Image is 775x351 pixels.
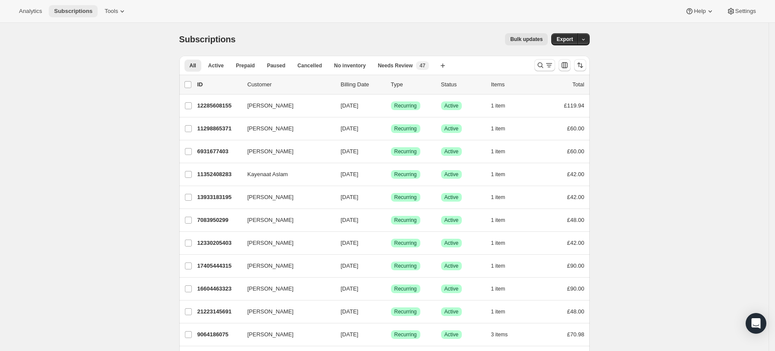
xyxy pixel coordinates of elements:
[491,306,515,318] button: 1 item
[242,213,329,227] button: [PERSON_NAME]
[491,283,515,295] button: 1 item
[248,216,294,225] span: [PERSON_NAME]
[445,102,459,109] span: Active
[551,33,578,45] button: Export
[248,193,294,202] span: [PERSON_NAME]
[394,285,417,292] span: Recurring
[242,305,329,319] button: [PERSON_NAME]
[242,328,329,342] button: [PERSON_NAME]
[445,285,459,292] span: Active
[491,240,505,247] span: 1 item
[197,307,241,316] p: 21223145691
[491,171,505,178] span: 1 item
[248,307,294,316] span: [PERSON_NAME]
[49,5,98,17] button: Subscriptions
[394,262,417,269] span: Recurring
[567,240,584,246] span: £42.00
[564,102,584,109] span: £119.94
[491,123,515,135] button: 1 item
[341,217,359,223] span: [DATE]
[394,308,417,315] span: Recurring
[567,285,584,292] span: £90.00
[441,80,484,89] p: Status
[394,125,417,132] span: Recurring
[491,100,515,112] button: 1 item
[248,239,294,247] span: [PERSON_NAME]
[298,62,322,69] span: Cancelled
[491,262,505,269] span: 1 item
[721,5,761,17] button: Settings
[197,80,241,89] p: ID
[567,148,584,155] span: £60.00
[574,59,586,71] button: Sort the results
[394,148,417,155] span: Recurring
[197,100,584,112] div: 12285608155[PERSON_NAME][DATE]SuccessRecurringSuccessActive1 item£119.94
[394,102,417,109] span: Recurring
[419,62,425,69] span: 47
[197,239,241,247] p: 12330205403
[197,329,584,341] div: 9064186075[PERSON_NAME][DATE]SuccessRecurringSuccessActive3 items£70.98
[567,194,584,200] span: £42.00
[491,194,505,201] span: 1 item
[505,33,548,45] button: Bulk updates
[436,60,450,72] button: Create new view
[556,36,573,43] span: Export
[391,80,434,89] div: Type
[341,285,359,292] span: [DATE]
[267,62,286,69] span: Paused
[248,147,294,156] span: [PERSON_NAME]
[248,170,288,179] span: Kayenaat Aslam
[559,59,571,71] button: Customize table column order and visibility
[394,194,417,201] span: Recurring
[341,331,359,338] span: [DATE]
[491,217,505,224] span: 1 item
[197,306,584,318] div: 21223145691[PERSON_NAME][DATE]SuccessRecurringSuccessActive1 item£48.00
[242,168,329,181] button: Kayenaat Aslam
[242,122,329,136] button: [PERSON_NAME]
[491,237,515,249] button: 1 item
[445,171,459,178] span: Active
[341,80,384,89] p: Billing Date
[394,217,417,224] span: Recurring
[491,329,518,341] button: 3 items
[248,101,294,110] span: [PERSON_NAME]
[694,8,705,15] span: Help
[567,125,584,132] span: £60.00
[236,62,255,69] span: Prepaid
[208,62,224,69] span: Active
[248,285,294,293] span: [PERSON_NAME]
[445,240,459,247] span: Active
[197,193,241,202] p: 13933183195
[242,190,329,204] button: [PERSON_NAME]
[197,216,241,225] p: 7083950299
[341,125,359,132] span: [DATE]
[248,330,294,339] span: [PERSON_NAME]
[242,282,329,296] button: [PERSON_NAME]
[197,191,584,203] div: 13933183195[PERSON_NAME][DATE]SuccessRecurringSuccessActive1 item£42.00
[54,8,92,15] span: Subscriptions
[567,331,584,338] span: £70.98
[197,237,584,249] div: 12330205403[PERSON_NAME][DATE]SuccessRecurringSuccessActive1 item£42.00
[179,35,236,44] span: Subscriptions
[341,148,359,155] span: [DATE]
[242,145,329,158] button: [PERSON_NAME]
[197,260,584,272] div: 17405444315[PERSON_NAME][DATE]SuccessRecurringSuccessActive1 item£90.00
[197,145,584,158] div: 6931677403[PERSON_NAME][DATE]SuccessRecurringSuccessActive1 item£60.00
[197,123,584,135] div: 11298865371[PERSON_NAME][DATE]SuccessRecurringSuccessActive1 item£60.00
[491,148,505,155] span: 1 item
[567,262,584,269] span: £90.00
[248,262,294,270] span: [PERSON_NAME]
[491,214,515,226] button: 1 item
[242,99,329,113] button: [PERSON_NAME]
[197,283,584,295] div: 16604463323[PERSON_NAME][DATE]SuccessRecurringSuccessActive1 item£90.00
[567,217,584,223] span: £48.00
[105,8,118,15] span: Tools
[445,331,459,338] span: Active
[197,80,584,89] div: IDCustomerBilling DateTypeStatusItemsTotal
[567,171,584,177] span: £42.00
[197,147,241,156] p: 6931677403
[491,285,505,292] span: 1 item
[197,168,584,180] div: 11352408283Kayenaat Aslam[DATE]SuccessRecurringSuccessActive1 item£42.00
[491,308,505,315] span: 1 item
[99,5,132,17] button: Tools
